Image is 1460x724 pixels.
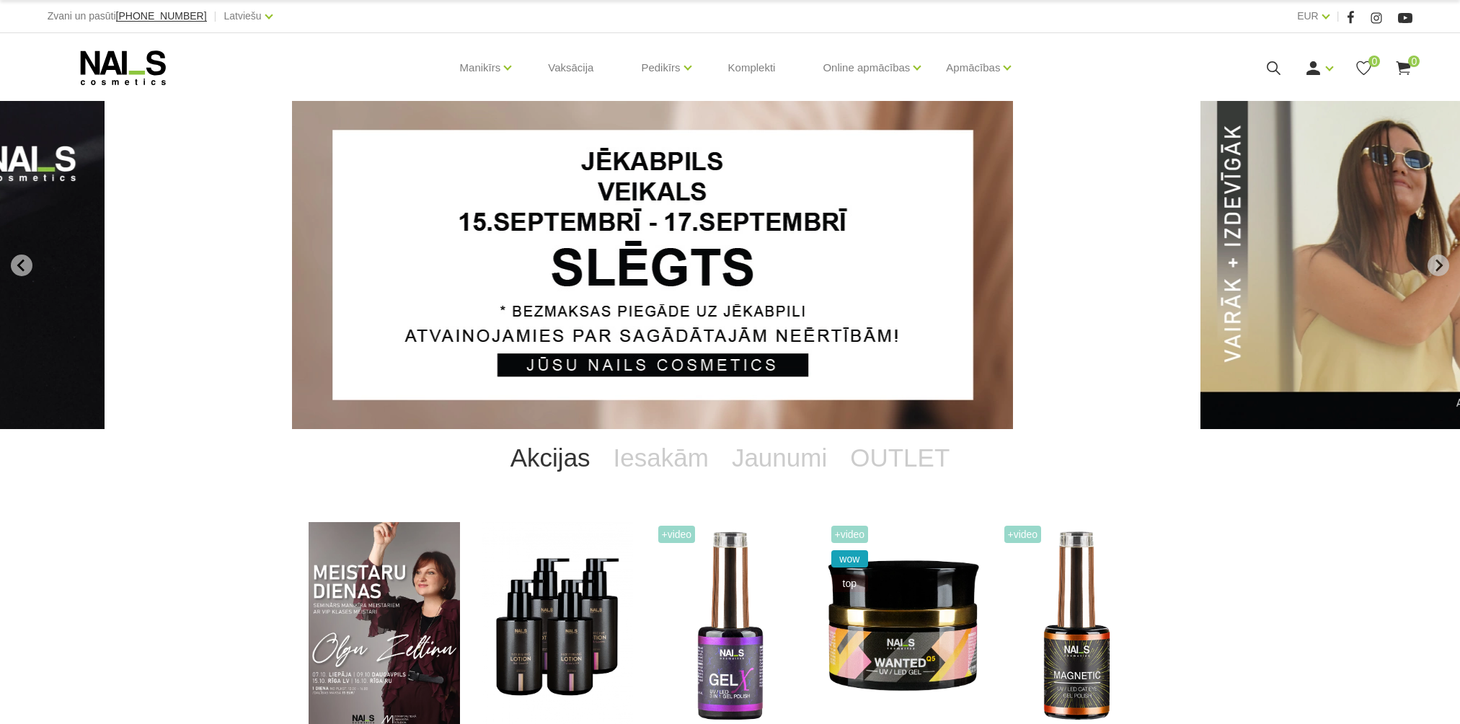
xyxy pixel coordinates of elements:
[831,526,869,543] span: +Video
[839,429,961,487] a: OUTLET
[1408,56,1420,67] span: 0
[720,429,839,487] a: Jaunumi
[717,33,787,102] a: Komplekti
[831,550,869,568] span: wow
[536,33,605,102] a: Vaksācija
[1297,7,1319,25] a: EUR
[946,39,1000,97] a: Apmācības
[1355,59,1373,77] a: 0
[831,575,869,592] span: top
[48,7,207,25] div: Zvani un pasūti
[641,39,680,97] a: Pedikīrs
[116,11,207,22] a: [PHONE_NUMBER]
[823,39,910,97] a: Online apmācības
[11,255,32,276] button: Go to last slide
[214,7,217,25] span: |
[224,7,262,25] a: Latviešu
[460,39,501,97] a: Manikīrs
[292,101,1168,429] li: 1 of 13
[658,526,696,543] span: +Video
[602,429,720,487] a: Iesakām
[116,10,207,22] span: [PHONE_NUMBER]
[1337,7,1340,25] span: |
[1004,526,1042,543] span: +Video
[1394,59,1412,77] a: 0
[499,429,602,487] a: Akcijas
[1428,255,1449,276] button: Next slide
[1368,56,1380,67] span: 0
